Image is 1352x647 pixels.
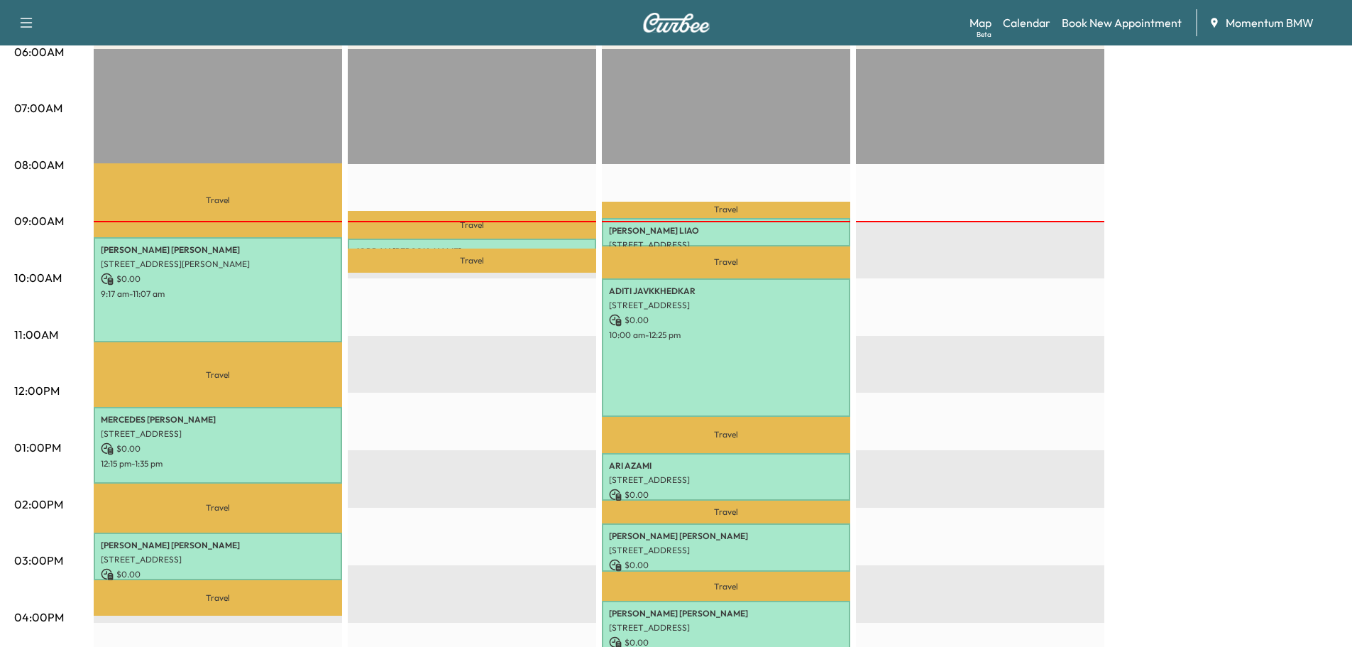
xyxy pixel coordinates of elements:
[609,460,843,472] p: ARI AZAMI
[609,489,843,501] p: $ 0.00
[969,14,991,31] a: MapBeta
[1226,14,1314,31] span: Momentum BMW
[101,259,335,270] p: [STREET_ADDRESS][PERSON_NAME]
[101,554,335,565] p: [STREET_ADDRESS]
[101,568,335,581] p: $ 0.00
[609,559,843,572] p: $ 0.00
[14,609,64,626] p: 04:00PM
[94,484,342,533] p: Travel
[609,286,843,297] p: ADITI JAVKKHEDKAR
[14,156,64,173] p: 08:00AM
[602,246,850,278] p: Travel
[101,414,335,425] p: MERCEDES [PERSON_NAME]
[609,545,843,556] p: [STREET_ADDRESS]
[14,43,64,60] p: 06:00AM
[101,540,335,551] p: [PERSON_NAME] [PERSON_NAME]
[609,239,843,251] p: [STREET_ADDRESS]
[609,474,843,486] p: [STREET_ADDRESS]
[602,417,850,453] p: Travel
[602,501,850,523] p: Travel
[348,249,596,273] p: Travel
[101,428,335,440] p: [STREET_ADDRESS]
[101,442,335,455] p: $ 0.00
[609,622,843,634] p: [STREET_ADDRESS]
[14,269,62,286] p: 10:00AM
[355,246,589,257] p: JORDAN [PERSON_NAME]
[14,496,63,513] p: 02:00PM
[602,202,850,218] p: Travel
[609,314,843,327] p: $ 0.00
[14,326,58,343] p: 11:00AM
[14,439,61,456] p: 01:00PM
[642,13,710,33] img: Curbee Logo
[101,458,335,469] p: 12:15 pm - 1:35 pm
[14,382,60,399] p: 12:00PM
[101,273,335,286] p: $ 0.00
[1003,14,1050,31] a: Calendar
[602,572,850,602] p: Travel
[609,225,843,236] p: [PERSON_NAME] LIAO
[609,531,843,542] p: [PERSON_NAME] [PERSON_NAME]
[101,288,335,300] p: 9:17 am - 11:07 am
[609,300,843,311] p: [STREET_ADDRESS]
[609,330,843,341] p: 10:00 am - 12:25 pm
[348,211,596,239] p: Travel
[94,163,342,237] p: Travel
[14,212,64,229] p: 09:00AM
[1062,14,1182,31] a: Book New Appointment
[14,99,62,116] p: 07:00AM
[609,608,843,619] p: [PERSON_NAME] [PERSON_NAME]
[94,342,342,408] p: Travel
[977,29,991,40] div: Beta
[14,552,63,569] p: 03:00PM
[101,244,335,256] p: [PERSON_NAME] [PERSON_NAME]
[94,580,342,616] p: Travel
